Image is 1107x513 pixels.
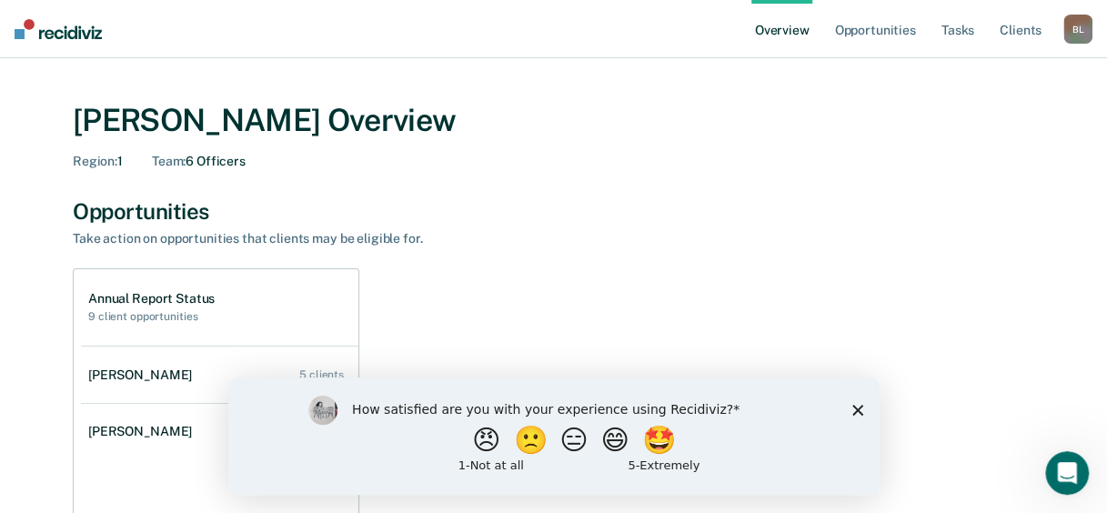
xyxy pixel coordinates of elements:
[152,154,246,169] div: 6 Officers
[73,154,123,169] div: 1
[73,198,1034,225] div: Opportunities
[81,406,358,458] a: [PERSON_NAME] 4 clients
[88,291,215,307] h1: Annual Report Status
[88,310,215,323] h2: 9 client opportunities
[1063,15,1092,44] div: B L
[15,19,102,39] img: Recidiviz
[88,367,199,383] div: [PERSON_NAME]
[88,424,199,439] div: [PERSON_NAME]
[228,377,880,495] iframe: Survey by Kim from Recidiviz
[81,349,358,401] a: [PERSON_NAME] 5 clients
[73,102,1034,139] div: [PERSON_NAME] Overview
[1063,15,1092,44] button: BL
[299,368,344,381] div: 5 clients
[73,231,709,246] div: Take action on opportunities that clients may be eligible for.
[73,154,117,168] span: Region :
[1045,451,1089,495] iframe: Intercom live chat
[152,154,186,168] span: Team :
